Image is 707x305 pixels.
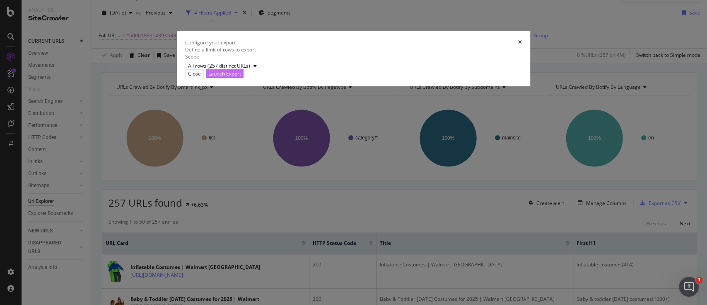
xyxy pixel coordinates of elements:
[208,70,241,77] div: Launch Export
[177,31,531,87] div: modal
[188,70,201,77] div: Close
[185,46,522,53] div: Define a limit of rows to export
[185,53,199,60] label: Scope
[188,63,250,68] div: All rows (257 distinct URLs)
[185,69,204,78] button: Close
[185,63,263,69] button: All rows (257 distinct URLs)
[679,277,699,297] iframe: Intercom live chat
[696,277,702,283] span: 1
[185,39,236,46] div: Configure your export
[518,39,522,46] div: times
[206,69,244,78] button: Launch Export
